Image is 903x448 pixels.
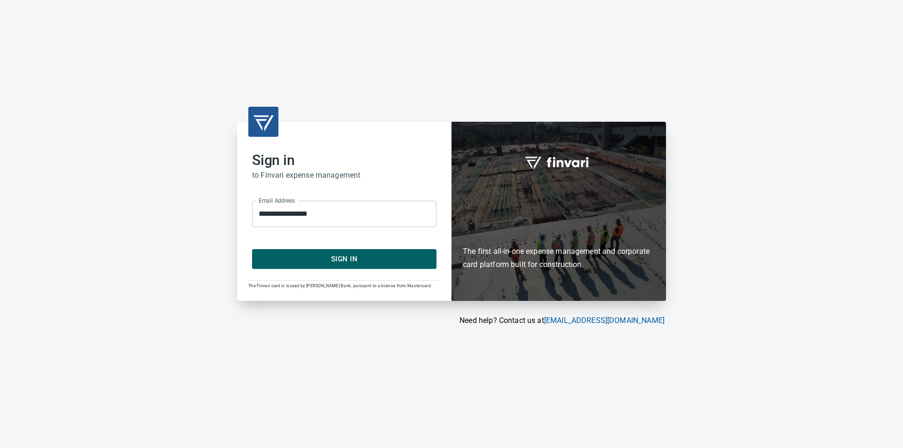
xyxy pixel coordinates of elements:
span: The Finvari card is issued by [PERSON_NAME] Bank, pursuant to a license from Mastercard [248,283,431,288]
h6: to Finvari expense management [252,169,436,182]
h6: The first all-in-one expense management and corporate card platform built for construction. [463,191,655,272]
img: transparent_logo.png [252,110,275,133]
button: Sign In [252,249,436,269]
h2: Sign in [252,152,436,169]
p: Need help? Contact us at [237,315,665,326]
a: [EMAIL_ADDRESS][DOMAIN_NAME] [544,316,665,325]
div: Finvari [451,122,666,301]
img: fullword_logo_white.png [523,151,594,173]
span: Sign In [262,253,426,265]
